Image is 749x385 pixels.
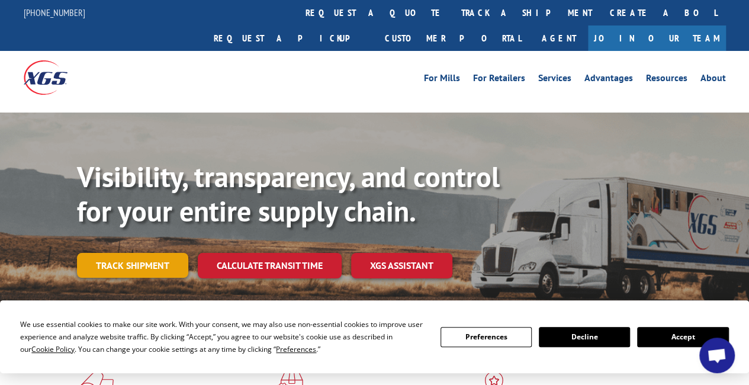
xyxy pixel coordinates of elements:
a: Customer Portal [376,25,530,51]
a: Services [538,73,571,86]
button: Preferences [441,327,532,347]
span: Cookie Policy [31,344,75,354]
a: Calculate transit time [198,253,342,278]
a: For Retailers [473,73,525,86]
a: About [700,73,726,86]
a: Advantages [584,73,633,86]
div: We use essential cookies to make our site work. With your consent, we may also use non-essential ... [20,318,426,355]
b: Visibility, transparency, and control for your entire supply chain. [77,158,500,229]
a: Request a pickup [205,25,376,51]
a: XGS ASSISTANT [351,253,452,278]
a: Open chat [699,338,735,373]
a: Agent [530,25,588,51]
a: Resources [646,73,687,86]
a: For Mills [424,73,460,86]
a: Join Our Team [588,25,726,51]
a: [PHONE_NUMBER] [24,7,85,18]
a: Track shipment [77,253,188,278]
button: Decline [539,327,630,347]
button: Accept [637,327,728,347]
span: Preferences [276,344,316,354]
